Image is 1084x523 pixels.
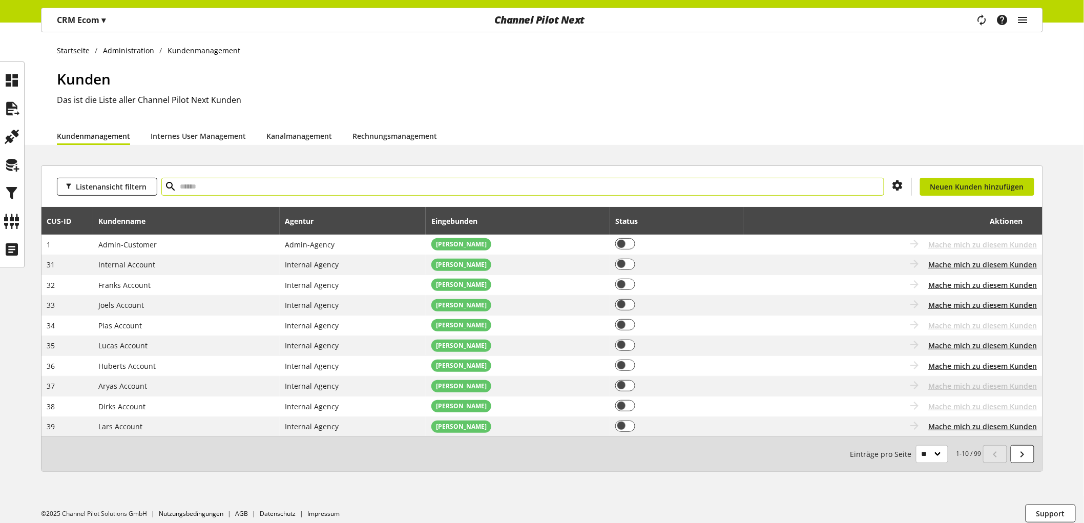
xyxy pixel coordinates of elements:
[615,216,648,226] div: Status
[929,340,1037,351] button: Mache mich zu diesem Kunden
[285,240,335,249] span: Admin-Agency
[850,445,982,463] small: 1-10 / 99
[352,131,437,141] a: Rechnungsmanagement
[101,14,106,26] span: ▾
[285,300,339,310] span: Internal Agency
[260,509,296,518] a: Datenschutz
[47,216,82,226] div: CUS-⁠ID
[929,421,1037,432] button: Mache mich zu diesem Kunden
[57,94,1043,106] h2: Das ist die Liste aller Channel Pilot Next Kunden
[47,260,55,269] span: 31
[159,509,223,518] a: Nutzungsbedingungen
[436,280,487,289] span: [PERSON_NAME]
[99,361,156,371] span: Huberts Account
[929,239,1037,250] span: Mache mich zu diesem Kunden
[57,69,111,89] span: Kunden
[266,131,332,141] a: Kanalmanagement
[99,260,156,269] span: Internal Account
[929,300,1037,310] button: Mache mich zu diesem Kunden
[285,216,324,226] div: Agentur
[99,321,142,330] span: Pias Account
[99,216,156,226] div: Kundenname
[929,401,1037,412] span: Mache mich zu diesem Kunden
[99,240,157,249] span: Admin-Customer
[151,131,246,141] a: Internes User Management
[436,321,487,330] span: [PERSON_NAME]
[307,509,340,518] a: Impressum
[41,8,1043,32] nav: main navigation
[436,382,487,391] span: [PERSON_NAME]
[436,402,487,411] span: [PERSON_NAME]
[99,280,151,290] span: Franks Account
[99,422,143,431] span: Lars Account
[436,301,487,310] span: [PERSON_NAME]
[285,280,339,290] span: Internal Agency
[920,178,1034,196] a: Neuen Kunden hinzufügen
[47,381,55,391] span: 37
[47,402,55,411] span: 38
[285,422,339,431] span: Internal Agency
[76,181,147,192] span: Listenansicht filtern
[436,341,487,350] span: [PERSON_NAME]
[57,45,95,56] a: Startseite
[850,449,916,459] span: Einträge pro Seite
[98,45,160,56] a: Administration
[285,341,339,350] span: Internal Agency
[41,509,159,518] li: ©2025 Channel Pilot Solutions GmbH
[285,361,339,371] span: Internal Agency
[436,260,487,269] span: [PERSON_NAME]
[929,320,1037,331] span: Mache mich zu diesem Kunden
[929,361,1037,371] button: Mache mich zu diesem Kunden
[930,181,1024,192] span: Neuen Kunden hinzufügen
[47,321,55,330] span: 34
[99,341,148,350] span: Lucas Account
[1026,505,1076,522] button: Support
[929,280,1037,290] button: Mache mich zu diesem Kunden
[99,381,148,391] span: Aryas Account
[929,381,1037,391] span: Mache mich zu diesem Kunden
[1036,508,1065,519] span: Support
[235,509,248,518] a: AGB
[57,14,106,26] p: CRM Ecom
[47,341,55,350] span: 35
[47,422,55,431] span: 39
[436,422,487,431] span: [PERSON_NAME]
[47,280,55,290] span: 32
[57,178,157,196] button: Listenansicht filtern
[285,402,339,411] span: Internal Agency
[99,402,146,411] span: Dirks Account
[285,381,339,391] span: Internal Agency
[47,240,51,249] span: 1
[748,211,1023,231] div: Aktionen
[436,361,487,370] span: [PERSON_NAME]
[47,361,55,371] span: 36
[431,216,488,226] div: Eingebunden
[47,300,55,310] span: 33
[285,321,339,330] span: Internal Agency
[99,300,144,310] span: Joels Account
[57,131,130,141] a: Kundenmanagement
[436,240,487,249] span: [PERSON_NAME]
[285,260,339,269] span: Internal Agency
[929,259,1037,270] button: Mache mich zu diesem Kunden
